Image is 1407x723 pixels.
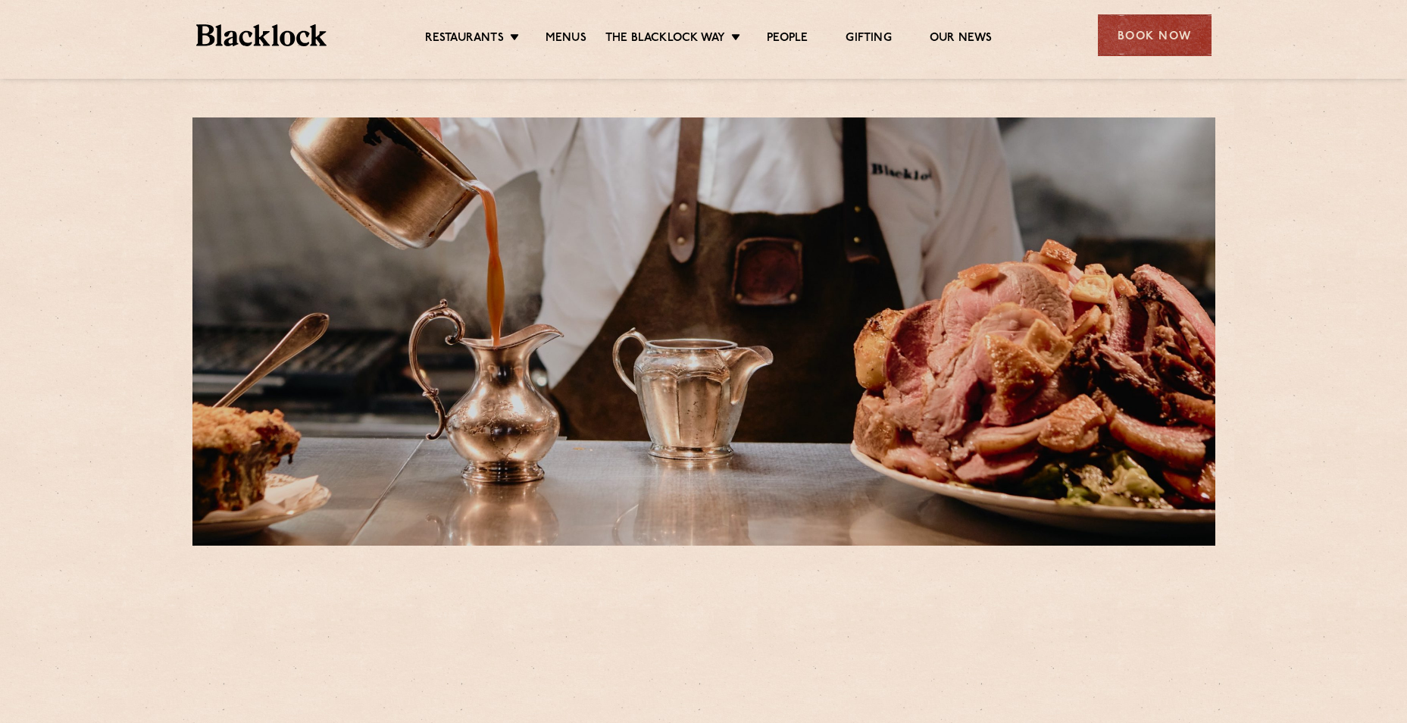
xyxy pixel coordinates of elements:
[546,31,586,48] a: Menus
[425,31,504,48] a: Restaurants
[196,24,327,46] img: BL_Textured_Logo-footer-cropped.svg
[605,31,725,48] a: The Blacklock Way
[767,31,808,48] a: People
[846,31,891,48] a: Gifting
[930,31,993,48] a: Our News
[1098,14,1212,56] div: Book Now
